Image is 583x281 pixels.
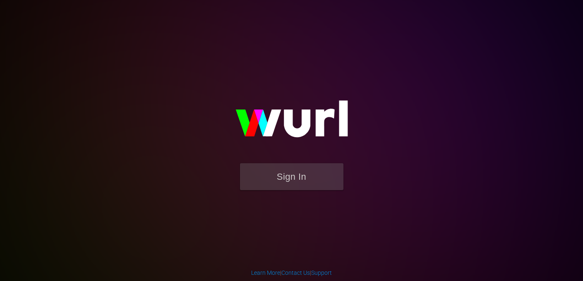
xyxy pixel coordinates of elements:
[311,269,332,276] a: Support
[251,269,280,276] a: Learn More
[251,269,332,277] div: | |
[240,163,343,190] button: Sign In
[281,269,310,276] a: Contact Us
[209,83,374,163] img: wurl-logo-on-black-223613ac3d8ba8fe6dc639794a292ebdb59501304c7dfd60c99c58986ef67473.svg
